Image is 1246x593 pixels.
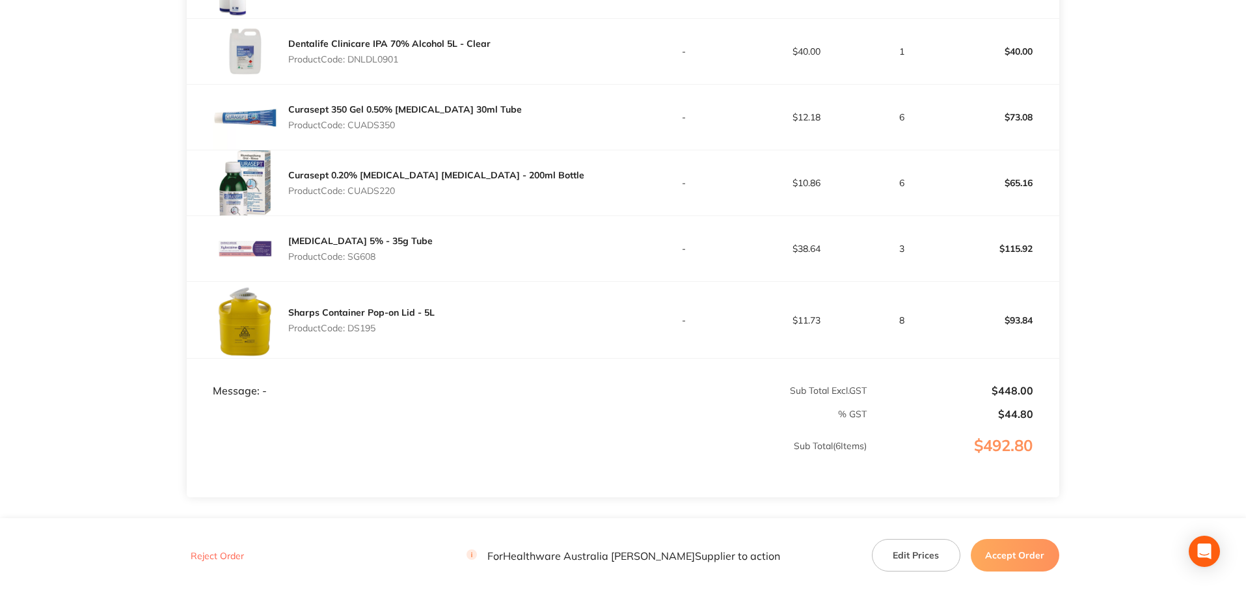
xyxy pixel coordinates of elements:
img: NWp2YnY2aQ [213,150,278,215]
p: Product Code: DS195 [288,323,435,333]
p: For Healthware Australia [PERSON_NAME] Supplier to action [467,549,780,562]
p: - [624,112,745,122]
a: Dentalife Clinicare IPA 70% Alcohol 5L - Clear [288,38,491,49]
p: $73.08 [938,102,1059,133]
a: [MEDICAL_DATA] 5% - 35g Tube [288,235,433,247]
p: Product Code: SG608 [288,251,433,262]
img: ZmhuY25seA [213,19,278,84]
p: Sub Total Excl. GST [624,385,867,396]
a: Curasept 350 Gel 0.50% [MEDICAL_DATA] 30ml Tube [288,103,522,115]
img: cjh2dzhldQ [213,85,278,150]
img: ZmpzcGlyNA [213,216,278,281]
p: $40.00 [938,36,1059,67]
button: Edit Prices [872,539,960,572]
p: $492.80 [868,437,1059,481]
a: Curasept 0.20% [MEDICAL_DATA] [MEDICAL_DATA] - 200ml Bottle [288,169,584,181]
a: Sharps Container Pop-on Lid - 5L [288,307,435,318]
p: $65.16 [938,167,1059,199]
p: - [624,178,745,188]
p: - [624,243,745,254]
p: $11.73 [746,315,867,325]
p: $115.92 [938,233,1059,264]
p: $40.00 [746,46,867,57]
p: 3 [868,243,936,254]
p: 1 [868,46,936,57]
p: 8 [868,315,936,325]
p: $10.86 [746,178,867,188]
p: $93.84 [938,305,1059,336]
button: Accept Order [971,539,1059,572]
p: $44.80 [868,408,1033,420]
p: Product Code: CUADS220 [288,186,584,196]
p: Product Code: DNLDL0901 [288,54,491,64]
p: $12.18 [746,112,867,122]
p: Product Code: CUADS350 [288,120,522,130]
p: $448.00 [868,385,1033,396]
p: 6 [868,112,936,122]
p: % GST [187,409,867,419]
p: $38.64 [746,243,867,254]
p: 6 [868,178,936,188]
p: - [624,315,745,325]
td: Message: - [187,359,623,398]
div: Open Intercom Messenger [1189,536,1220,567]
p: Sub Total ( 6 Items) [187,441,867,477]
p: - [624,46,745,57]
img: dGhyNnl1dQ [213,282,278,358]
button: Reject Order [187,550,248,562]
